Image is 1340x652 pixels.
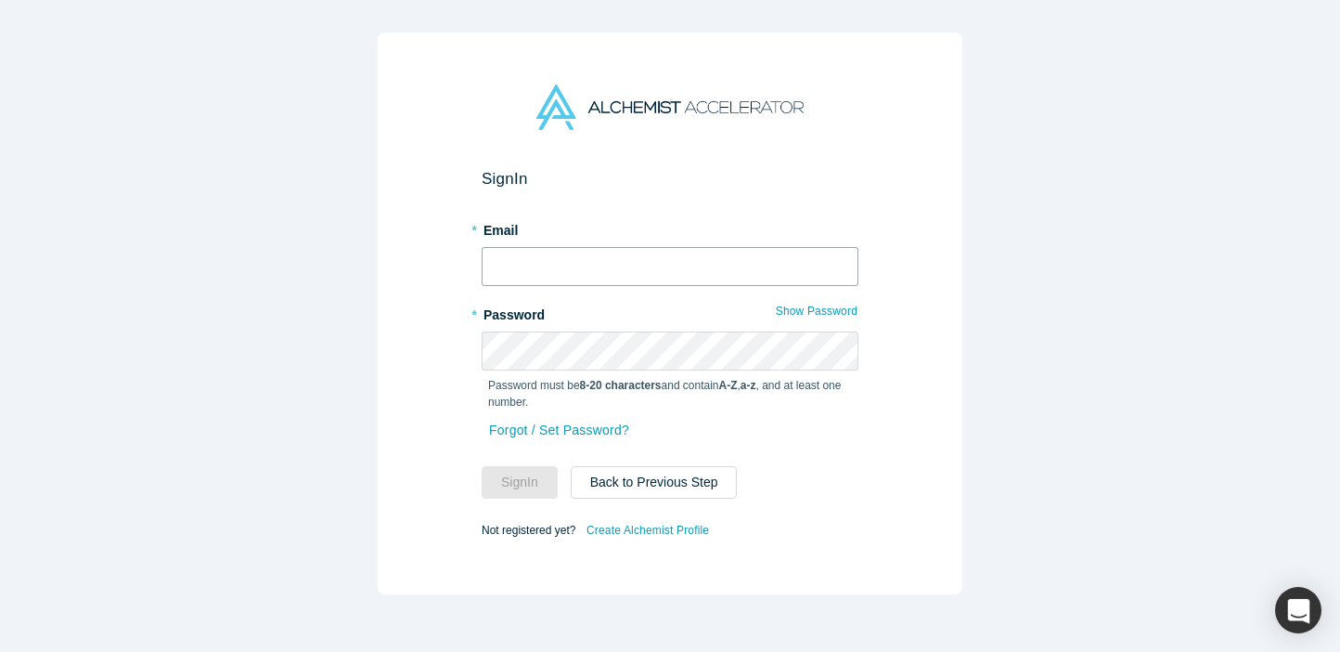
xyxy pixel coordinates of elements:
p: Password must be and contain , , and at least one number. [488,377,852,411]
a: Create Alchemist Profile [586,518,710,542]
strong: A-Z [719,379,738,392]
h2: Sign In [482,169,858,189]
label: Password [482,299,858,325]
button: Show Password [775,299,858,323]
strong: 8-20 characters [580,379,662,392]
button: Back to Previous Step [571,466,738,499]
img: Alchemist Accelerator Logo [536,85,804,130]
label: Email [482,215,858,241]
strong: a-z [741,379,756,392]
a: Forgot / Set Password? [488,414,630,447]
span: Not registered yet? [482,523,575,536]
button: SignIn [482,466,558,499]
